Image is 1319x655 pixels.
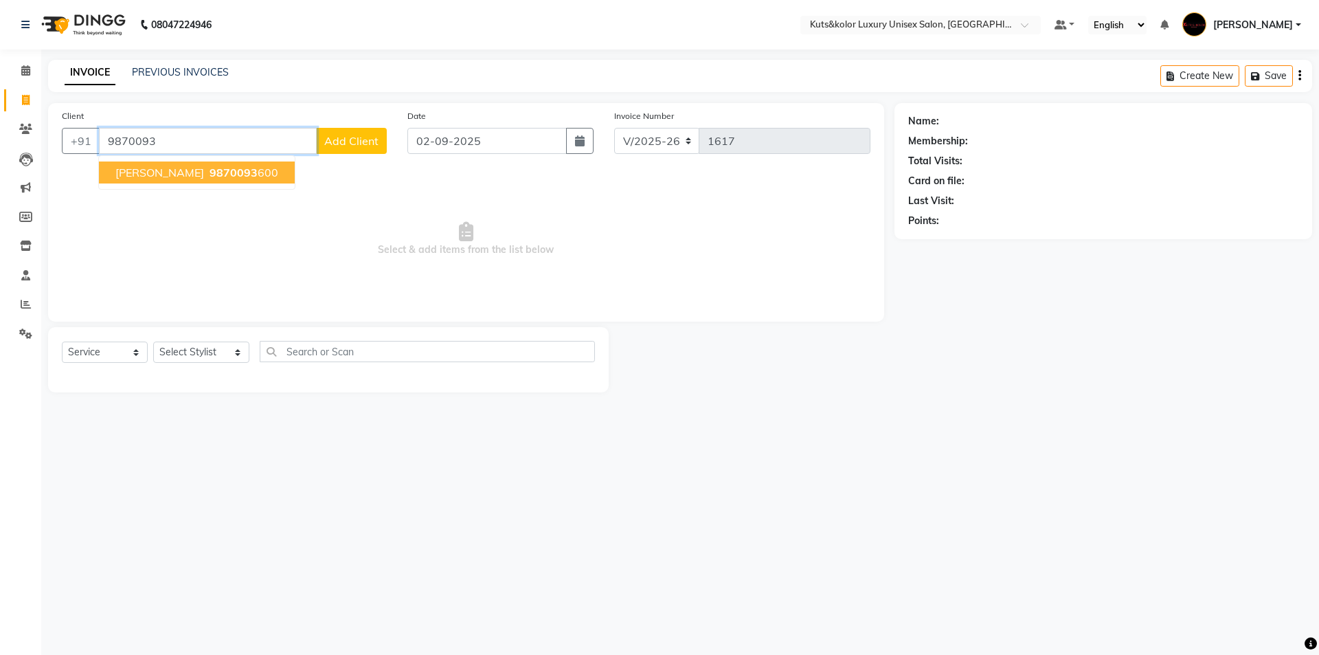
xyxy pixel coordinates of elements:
[132,66,229,78] a: PREVIOUS INVOICES
[62,110,84,122] label: Client
[1182,12,1206,36] img: Jasim Ansari
[62,128,100,154] button: +91
[407,110,426,122] label: Date
[207,166,278,179] ngb-highlight: 600
[99,128,317,154] input: Search by Name/Mobile/Email/Code
[1160,65,1239,87] button: Create New
[1245,65,1293,87] button: Save
[908,214,939,228] div: Points:
[908,154,962,168] div: Total Visits:
[260,341,595,362] input: Search or Scan
[210,166,258,179] span: 9870093
[115,166,204,179] span: [PERSON_NAME]
[151,5,212,44] b: 08047224946
[324,134,379,148] span: Add Client
[908,194,954,208] div: Last Visit:
[908,114,939,129] div: Name:
[65,60,115,85] a: INVOICE
[908,134,968,148] div: Membership:
[1213,18,1293,32] span: [PERSON_NAME]
[614,110,674,122] label: Invoice Number
[35,5,129,44] img: logo
[316,128,387,154] button: Add Client
[908,174,965,188] div: Card on file:
[62,170,870,308] span: Select & add items from the list below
